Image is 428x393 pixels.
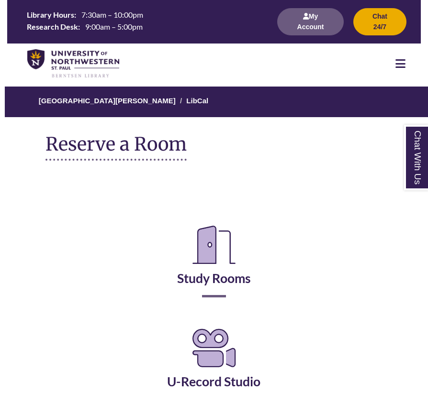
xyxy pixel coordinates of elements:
[23,10,266,34] a: Hours Today
[23,10,78,20] th: Library Hours:
[45,134,187,161] h1: Reserve a Room
[81,10,143,19] span: 7:30am – 10:00pm
[27,49,119,78] img: UNWSP Library Logo
[23,21,81,32] th: Research Desk:
[353,8,406,35] button: Chat 24/7
[85,22,143,31] span: 9:00am – 5:00pm
[39,97,176,105] a: [GEOGRAPHIC_DATA][PERSON_NAME]
[23,10,266,33] table: Hours Today
[277,8,344,35] button: My Account
[167,350,260,389] a: U-Record Studio
[277,22,344,31] a: My Account
[186,97,208,105] a: LibCal
[45,87,383,117] nav: Breadcrumb
[177,247,251,286] a: Study Rooms
[353,22,406,31] a: Chat 24/7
